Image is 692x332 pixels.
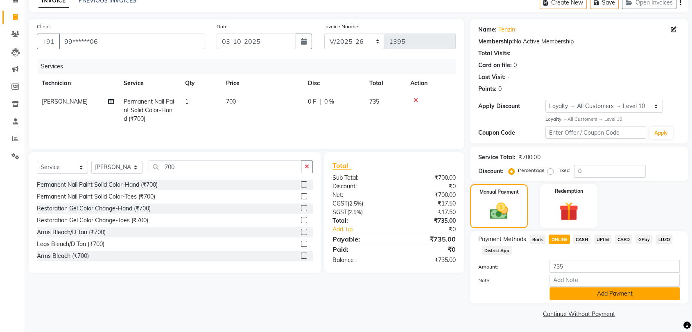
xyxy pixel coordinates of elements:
[37,204,151,213] div: Restoration Gel Color Change-Hand (₹700)
[478,235,526,244] span: Payment Methods
[332,208,347,216] span: SGST
[180,74,221,93] th: Qty
[349,209,361,215] span: 2.5%
[557,167,569,174] label: Fixed
[394,244,462,254] div: ₹0
[37,181,158,189] div: Permanent Nail Paint Solid Color-Hand (₹700)
[326,182,394,191] div: Discount:
[615,235,632,244] span: CARD
[349,200,362,207] span: 2.5%
[326,174,394,182] div: Sub Total:
[332,200,348,207] span: CGST
[478,153,516,162] div: Service Total:
[324,23,360,30] label: Invoice Number
[37,216,148,225] div: Restoration Gel Color Change-Toes (₹700)
[649,127,673,139] button: Apply
[394,234,462,244] div: ₹735.00
[37,34,60,49] button: +91
[185,98,188,105] span: 1
[59,34,204,49] input: Search by Name/Mobile/Email/Code
[38,59,462,74] div: Services
[635,235,652,244] span: GPay
[124,98,174,122] span: Permanent Nail Paint Solid Color-Hand (₹700)
[478,25,497,34] div: Name:
[326,234,394,244] div: Payable:
[37,192,155,201] div: Permanent Nail Paint Solid Color-Toes (₹700)
[545,116,680,123] div: All Customers → Level 10
[394,174,462,182] div: ₹700.00
[518,167,544,174] label: Percentage
[332,161,351,170] span: Total
[149,160,301,173] input: Search or Scan
[394,208,462,217] div: ₹17.50
[478,37,680,46] div: No Active Membership
[550,287,680,300] button: Add Payment
[37,23,50,30] label: Client
[478,129,545,137] div: Coupon Code
[221,74,303,93] th: Price
[394,256,462,264] div: ₹735.00
[594,235,612,244] span: UPI M
[553,200,584,224] img: _gift.svg
[394,217,462,225] div: ₹735.00
[37,252,89,260] div: Arms Bleach (₹700)
[42,98,88,105] span: [PERSON_NAME]
[369,98,379,105] span: 735
[37,74,119,93] th: Technician
[217,23,228,30] label: Date
[364,74,405,93] th: Total
[478,85,497,93] div: Points:
[394,199,462,208] div: ₹17.50
[326,199,394,208] div: ( )
[484,201,513,221] img: _cash.svg
[478,102,545,111] div: Apply Discount
[405,225,462,234] div: ₹0
[37,240,104,248] div: Legs Bleach/D Tan (₹700)
[550,274,680,287] input: Add Note
[472,277,543,284] label: Note:
[545,126,646,139] input: Enter Offer / Coupon Code
[550,260,680,273] input: Amount
[482,246,512,255] span: District App
[498,25,515,34] a: Tenzin
[478,61,512,70] div: Card on file:
[303,74,364,93] th: Disc
[326,225,405,234] a: Add Tip
[549,235,570,244] span: ONLINE
[479,188,519,196] label: Manual Payment
[37,228,106,237] div: Arms Bleach/D Tan (₹700)
[326,208,394,217] div: ( )
[573,235,591,244] span: CASH
[472,310,686,318] a: Continue Without Payment
[507,73,510,81] div: -
[519,153,540,162] div: ₹700.00
[394,191,462,199] div: ₹700.00
[319,97,321,106] span: |
[545,116,567,122] strong: Loyalty →
[226,98,236,105] span: 700
[554,187,583,195] label: Redemption
[326,244,394,254] div: Paid:
[326,191,394,199] div: Net:
[513,61,517,70] div: 0
[478,37,514,46] div: Membership:
[394,182,462,191] div: ₹0
[326,256,394,264] div: Balance :
[656,235,672,244] span: LUZO
[498,85,502,93] div: 0
[405,74,456,93] th: Action
[478,167,504,176] div: Discount:
[119,74,180,93] th: Service
[472,263,543,271] label: Amount:
[478,49,511,58] div: Total Visits:
[529,235,545,244] span: Bank
[478,73,506,81] div: Last Visit:
[308,97,316,106] span: 0 F
[326,217,394,225] div: Total:
[324,97,334,106] span: 0 %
